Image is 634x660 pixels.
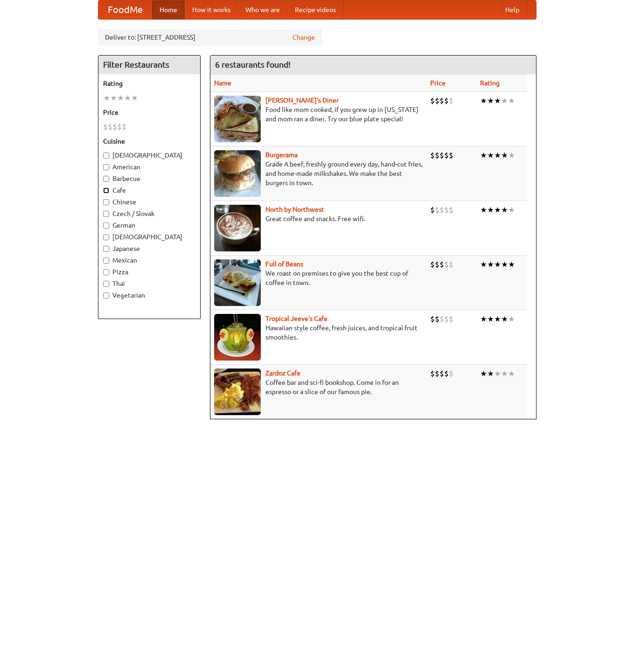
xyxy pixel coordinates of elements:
[265,97,339,104] a: [PERSON_NAME]'s Diner
[444,96,449,106] li: $
[435,96,439,106] li: $
[439,259,444,270] li: $
[430,259,435,270] li: $
[498,0,527,19] a: Help
[103,232,195,242] label: [DEMOGRAPHIC_DATA]
[494,96,501,106] li: ★
[487,205,494,215] li: ★
[122,122,126,132] li: $
[449,150,453,160] li: $
[508,96,515,106] li: ★
[487,96,494,106] li: ★
[501,314,508,324] li: ★
[103,257,109,264] input: Mexican
[265,315,327,322] a: Tropical Jeeve's Cafe
[508,314,515,324] li: ★
[214,105,423,124] p: Food like mom cooked, if you grew up in [US_STATE] and mom ran a diner. Try our blue plate special!
[480,96,487,106] li: ★
[449,96,453,106] li: $
[103,292,109,299] input: Vegetarian
[98,56,200,74] h4: Filter Restaurants
[103,267,195,277] label: Pizza
[214,214,423,223] p: Great coffee and snacks. Free wifi.
[112,122,117,132] li: $
[508,150,515,160] li: ★
[185,0,238,19] a: How it works
[103,174,195,183] label: Barbecue
[214,259,261,306] img: beans.jpg
[103,211,109,217] input: Czech / Slovak
[439,150,444,160] li: $
[439,368,444,379] li: $
[487,150,494,160] li: ★
[214,160,423,188] p: Grade A beef, freshly ground every day, hand-cut fries, and home-made milkshakes. We make the bes...
[108,122,112,132] li: $
[103,291,195,300] label: Vegetarian
[103,122,108,132] li: $
[214,378,423,396] p: Coffee bar and sci-fi bookshop. Come in for an espresso or a slice of our famous pie.
[214,79,231,87] a: Name
[501,150,508,160] li: ★
[238,0,287,19] a: Who we are
[444,205,449,215] li: $
[215,60,291,69] ng-pluralize: 6 restaurants found!
[487,314,494,324] li: ★
[293,33,315,42] a: Change
[265,151,298,159] a: Burgerama
[103,153,109,159] input: [DEMOGRAPHIC_DATA]
[444,150,449,160] li: $
[430,96,435,106] li: $
[265,369,300,377] a: Zardoz Cafe
[103,221,195,230] label: German
[117,93,124,103] li: ★
[214,150,261,197] img: burgerama.jpg
[494,205,501,215] li: ★
[435,259,439,270] li: $
[103,279,195,288] label: Thai
[103,188,109,194] input: Cafe
[487,259,494,270] li: ★
[444,368,449,379] li: $
[480,259,487,270] li: ★
[103,209,195,218] label: Czech / Slovak
[449,368,453,379] li: $
[494,150,501,160] li: ★
[117,122,122,132] li: $
[103,256,195,265] label: Mexican
[103,281,109,287] input: Thai
[103,197,195,207] label: Chinese
[508,205,515,215] li: ★
[103,79,195,88] h5: Rating
[103,199,109,205] input: Chinese
[103,234,109,240] input: [DEMOGRAPHIC_DATA]
[435,314,439,324] li: $
[103,244,195,253] label: Japanese
[480,205,487,215] li: ★
[287,0,343,19] a: Recipe videos
[265,206,324,213] a: North by Northwest
[214,323,423,342] p: Hawaiian style coffee, fresh juices, and tropical fruit smoothies.
[103,246,109,252] input: Japanese
[435,205,439,215] li: $
[103,93,110,103] li: ★
[103,162,195,172] label: American
[430,368,435,379] li: $
[98,0,152,19] a: FoodMe
[501,205,508,215] li: ★
[480,314,487,324] li: ★
[508,259,515,270] li: ★
[501,259,508,270] li: ★
[494,368,501,379] li: ★
[131,93,138,103] li: ★
[103,108,195,117] h5: Price
[124,93,131,103] li: ★
[214,269,423,287] p: We roast on premises to give you the best cup of coffee in town.
[439,314,444,324] li: $
[103,269,109,275] input: Pizza
[430,205,435,215] li: $
[494,259,501,270] li: ★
